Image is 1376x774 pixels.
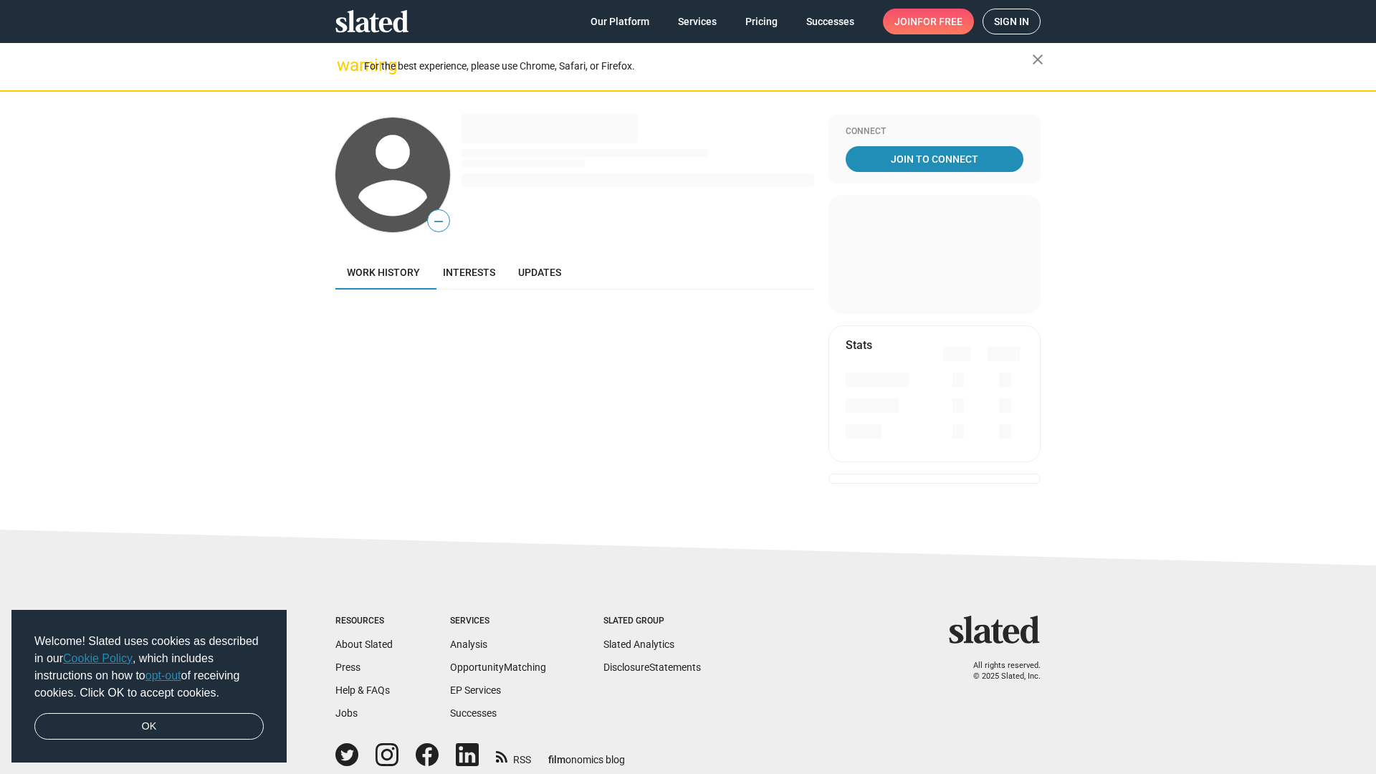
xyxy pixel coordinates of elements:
[450,684,501,696] a: EP Services
[507,255,573,290] a: Updates
[548,754,565,765] span: film
[958,661,1041,682] p: All rights reserved. © 2025 Slated, Inc.
[846,338,872,353] mat-card-title: Stats
[1029,51,1046,68] mat-icon: close
[795,9,866,34] a: Successes
[335,639,393,650] a: About Slated
[846,146,1023,172] a: Join To Connect
[894,9,962,34] span: Join
[603,616,701,627] div: Slated Group
[450,707,497,719] a: Successes
[335,661,360,673] a: Press
[11,610,287,763] div: cookieconsent
[734,9,789,34] a: Pricing
[450,616,546,627] div: Services
[603,639,674,650] a: Slated Analytics
[846,126,1023,138] div: Connect
[548,742,625,767] a: filmonomics blog
[335,255,431,290] a: Work history
[983,9,1041,34] a: Sign in
[428,212,449,231] span: —
[849,146,1021,172] span: Join To Connect
[666,9,728,34] a: Services
[337,57,354,74] mat-icon: warning
[450,661,546,673] a: OpportunityMatching
[496,745,531,767] a: RSS
[335,616,393,627] div: Resources
[450,639,487,650] a: Analysis
[745,9,778,34] span: Pricing
[34,713,264,740] a: dismiss cookie message
[145,669,181,682] a: opt-out
[347,267,420,278] span: Work history
[335,707,358,719] a: Jobs
[603,661,701,673] a: DisclosureStatements
[443,267,495,278] span: Interests
[806,9,854,34] span: Successes
[34,633,264,702] span: Welcome! Slated uses cookies as described in our , which includes instructions on how to of recei...
[678,9,717,34] span: Services
[335,684,390,696] a: Help & FAQs
[364,57,1032,76] div: For the best experience, please use Chrome, Safari, or Firefox.
[994,9,1029,34] span: Sign in
[431,255,507,290] a: Interests
[883,9,974,34] a: Joinfor free
[591,9,649,34] span: Our Platform
[63,652,133,664] a: Cookie Policy
[579,9,661,34] a: Our Platform
[917,9,962,34] span: for free
[518,267,561,278] span: Updates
